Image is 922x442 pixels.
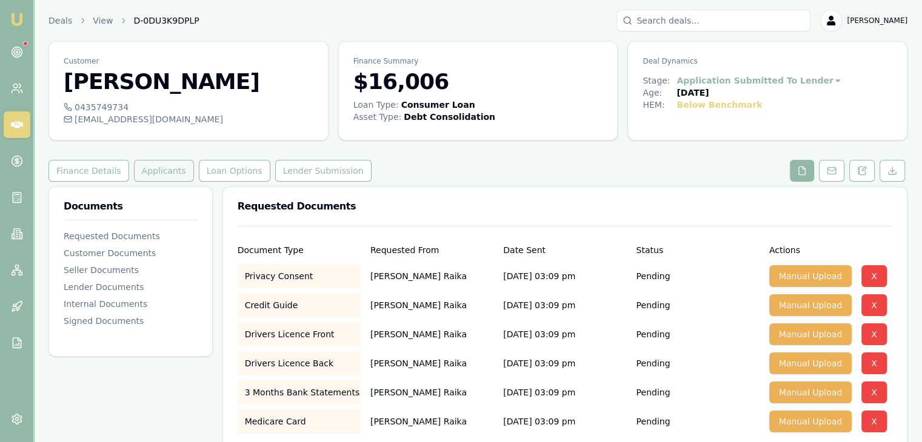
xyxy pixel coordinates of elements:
[353,56,603,66] p: Finance Summary
[238,293,361,317] div: Credit Guide
[401,99,475,111] div: Consumer Loan
[238,264,361,288] div: Privacy Consent
[64,315,198,327] div: Signed Documents
[861,323,887,345] button: X
[861,265,887,287] button: X
[643,56,892,66] p: Deal Dynamics
[676,87,709,99] div: [DATE]
[64,230,198,242] div: Requested Documents
[64,247,198,259] div: Customer Documents
[769,352,852,374] button: Manual Upload
[64,202,198,211] h3: Documents
[10,12,24,27] img: emu-icon-u.png
[64,264,198,276] div: Seller Documents
[370,380,493,404] p: [PERSON_NAME] Raika
[643,74,676,87] div: Stage:
[93,15,113,27] a: View
[133,15,199,27] span: D-0DU3K9DPLP
[861,411,887,432] button: X
[643,87,676,99] div: Age:
[64,70,313,94] h3: [PERSON_NAME]
[636,357,670,369] p: Pending
[238,351,361,375] div: Drivers Licence Back
[636,415,670,427] p: Pending
[616,10,810,31] input: Search deals
[64,113,313,125] div: [EMAIL_ADDRESS][DOMAIN_NAME]
[636,328,670,340] p: Pending
[199,160,270,182] button: Loan Options
[370,264,493,288] p: [PERSON_NAME] Raika
[196,160,273,182] a: Loan Options
[370,246,493,254] div: Requested From
[48,15,199,27] nav: breadcrumb
[676,99,762,111] div: Below Benchmark
[370,409,493,434] p: [PERSON_NAME] Raika
[503,351,626,375] div: [DATE] 03:09 pm
[48,15,72,27] a: Deals
[503,293,626,317] div: [DATE] 03:09 pm
[132,160,196,182] a: Applicants
[404,111,495,123] div: Debt Consolidation
[370,322,493,346] p: [PERSON_NAME] Raika
[503,322,626,346] div: [DATE] 03:09 pm
[370,293,493,317] p: [PERSON_NAME] Raika
[238,246,361,254] div: Document Type
[353,70,603,94] h3: $16,006
[238,202,892,211] h3: Requested Documents
[769,323,852,345] button: Manual Upload
[861,294,887,316] button: X
[370,351,493,375] p: [PERSON_NAME] Raika
[48,160,129,182] button: Finance Details
[134,160,194,182] button: Applicants
[861,381,887,403] button: X
[503,264,626,288] div: [DATE] 03:09 pm
[64,298,198,310] div: Internal Documents
[676,74,841,87] button: Application Submitted To Lender
[64,281,198,293] div: Lender Documents
[275,160,372,182] button: Lender Submission
[503,380,626,404] div: [DATE] 03:09 pm
[503,246,626,254] div: Date Sent
[48,160,132,182] a: Finance Details
[643,99,676,111] div: HEM:
[769,294,852,316] button: Manual Upload
[273,160,374,182] a: Lender Submission
[769,246,892,254] div: Actions
[64,101,313,113] div: 0435749734
[238,380,361,404] div: 3 Months Bank Statements
[353,111,402,123] div: Asset Type :
[64,56,313,66] p: Customer
[353,99,399,111] div: Loan Type:
[847,16,907,25] span: [PERSON_NAME]
[769,381,852,403] button: Manual Upload
[238,322,361,346] div: Drivers Licence Front
[503,409,626,434] div: [DATE] 03:09 pm
[636,299,670,311] p: Pending
[636,386,670,398] p: Pending
[769,265,852,287] button: Manual Upload
[238,409,361,434] div: Medicare Card
[636,246,759,254] div: Status
[636,270,670,282] p: Pending
[861,352,887,374] button: X
[769,411,852,432] button: Manual Upload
